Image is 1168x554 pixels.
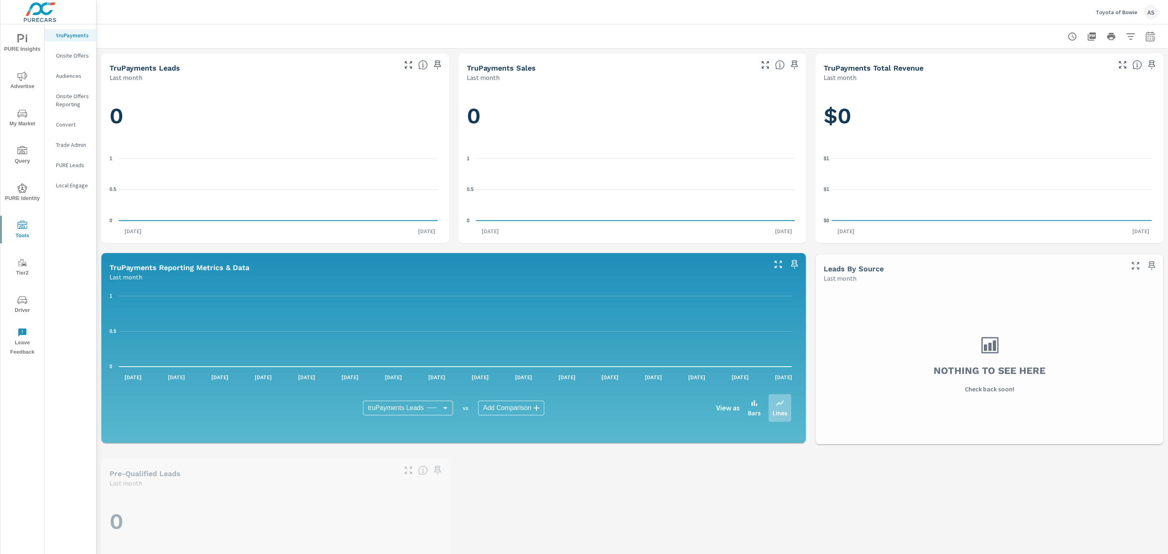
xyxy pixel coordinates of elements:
[775,60,785,70] span: Number of sales matched to a truPayments lead. [Source: This data is sourced from the dealer's DM...
[3,71,42,91] span: Advertise
[1142,28,1158,45] button: Select Date Range
[0,24,44,360] div: nav menu
[824,264,884,273] h5: Leads By Source
[453,404,478,412] p: vs
[1144,5,1158,19] div: AS
[45,179,96,191] div: Local Engage
[3,34,42,54] span: PURE Insights
[162,373,191,381] p: [DATE]
[206,373,234,381] p: [DATE]
[363,401,453,415] div: truPayments Leads
[45,29,96,41] div: truPayments
[483,404,531,412] span: Add Comparison
[1116,58,1129,71] button: Make Fullscreen
[466,373,494,381] p: [DATE]
[1123,28,1139,45] button: Apply Filters
[418,466,428,475] span: A basic review has been done and approved the credit worthiness of the lead by the configured cre...
[119,227,147,235] p: [DATE]
[109,478,142,488] p: Last month
[467,73,500,82] p: Last month
[1103,28,1119,45] button: Print Report
[824,155,829,161] text: $1
[56,120,90,129] p: Convert
[1132,60,1142,70] span: Total revenue from sales matched to a truPayments lead. [Source: This data is sourced from the de...
[467,64,536,72] h5: truPayments Sales
[418,60,428,70] span: The number of truPayments leads.
[3,183,42,203] span: PURE Identity
[3,295,42,315] span: Driver
[119,373,147,381] p: [DATE]
[476,227,505,235] p: [DATE]
[824,187,829,192] text: $1
[824,64,923,72] h5: truPayments Total Revenue
[56,92,90,108] p: Onsite Offers Reporting
[402,464,415,477] button: Make Fullscreen
[748,408,760,418] p: Bars
[596,373,624,381] p: [DATE]
[716,404,740,412] h6: View as
[56,31,90,39] p: truPayments
[759,58,772,71] button: Make Fullscreen
[45,70,96,82] div: Audiences
[478,401,544,415] div: Add Comparison
[56,72,90,80] p: Audiences
[56,161,90,169] p: PURE Leads
[292,373,321,381] p: [DATE]
[1145,259,1158,272] span: Save this to your personalized report
[109,187,116,192] text: 0.5
[379,373,408,381] p: [DATE]
[109,263,249,272] h5: truPayments Reporting Metrics & Data
[336,373,364,381] p: [DATE]
[467,156,470,161] text: 1
[109,73,142,82] p: Last month
[109,272,142,282] p: Last month
[109,364,112,369] text: 0
[109,293,112,299] text: 1
[431,464,444,477] span: Save this to your personalized report
[467,218,470,223] text: 0
[109,64,180,72] h5: truPayments Leads
[824,273,857,283] p: Last month
[824,217,829,223] text: $0
[467,102,798,130] h1: 0
[639,373,668,381] p: [DATE]
[965,384,1014,394] p: Check back soon!
[412,227,441,235] p: [DATE]
[423,373,451,381] p: [DATE]
[56,141,90,149] p: Trade Admin
[368,404,424,412] span: truPayments Leads
[3,146,42,166] span: Query
[788,58,801,71] span: Save this to your personalized report
[824,73,857,82] p: Last month
[109,329,116,334] text: 0.5
[832,227,860,235] p: [DATE]
[769,373,798,381] p: [DATE]
[824,102,1155,130] h1: $0
[45,90,96,110] div: Onsite Offers Reporting
[45,49,96,62] div: Onsite Offers
[3,109,42,129] span: My Market
[45,118,96,131] div: Convert
[1127,227,1155,235] p: [DATE]
[109,469,180,478] h5: Pre-Qualified Leads
[402,58,415,71] button: Make Fullscreen
[1129,259,1142,272] button: Make Fullscreen
[109,102,441,130] h1: 0
[109,218,112,223] text: 0
[45,139,96,151] div: Trade Admin
[769,227,798,235] p: [DATE]
[3,221,42,240] span: Tools
[3,328,42,357] span: Leave Feedback
[45,159,96,171] div: PURE Leads
[683,373,711,381] p: [DATE]
[56,52,90,60] p: Onsite Offers
[1096,9,1137,16] p: Toyota of Bowie
[1084,28,1100,45] button: "Export Report to PDF"
[773,408,787,418] p: Lines
[1145,58,1158,71] span: Save this to your personalized report
[772,258,785,271] button: Make Fullscreen
[56,181,90,189] p: Local Engage
[788,258,801,271] span: Save this to your personalized report
[3,258,42,278] span: Tier2
[249,373,277,381] p: [DATE]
